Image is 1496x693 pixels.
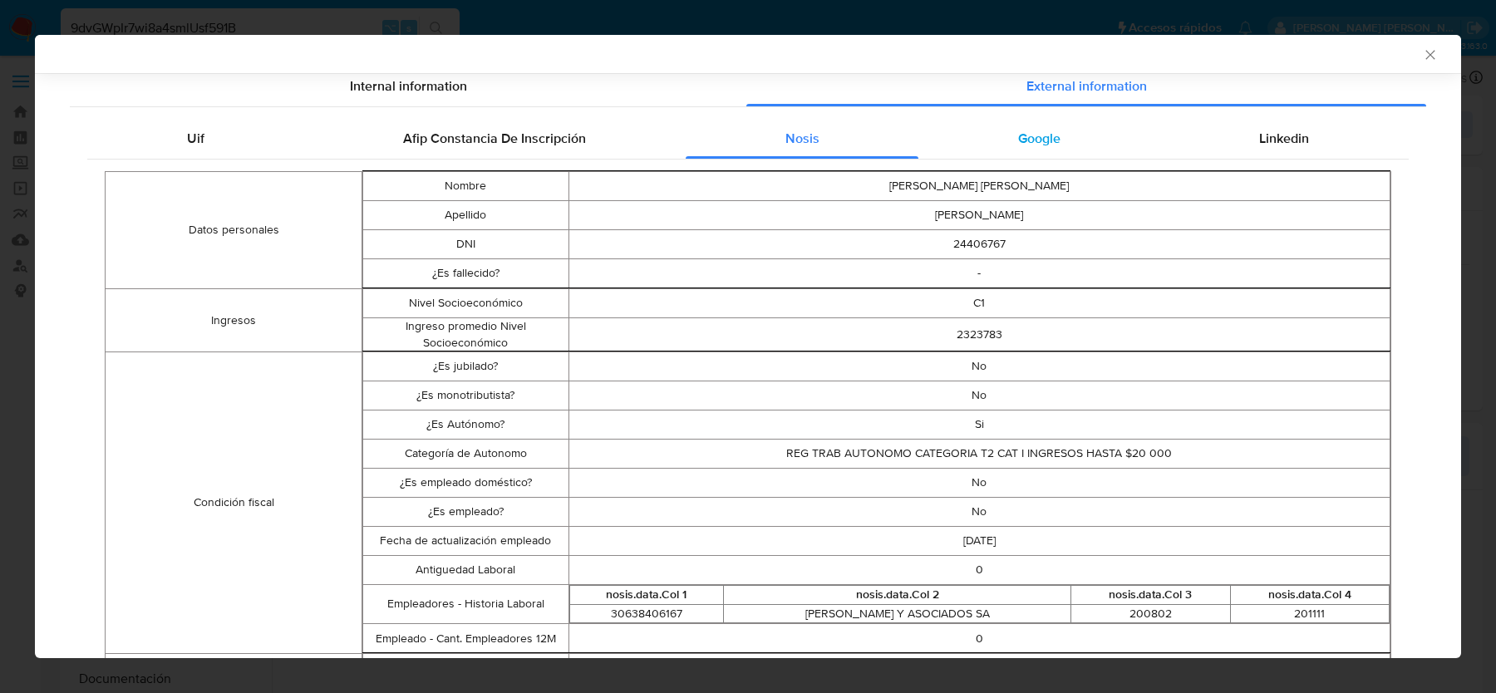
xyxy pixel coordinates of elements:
[1422,47,1437,61] button: Cerrar ventana
[568,410,1390,440] td: Si
[724,604,1071,623] td: [PERSON_NAME] Y ASOCIADOS SA
[106,172,362,289] td: Datos personales
[363,469,568,498] td: ¿Es empleado doméstico?
[568,318,1390,351] td: 2323783
[106,352,362,654] td: Condición fiscal
[568,527,1390,556] td: [DATE]
[187,129,204,148] span: Uif
[569,604,724,623] td: 30638406167
[568,469,1390,498] td: No
[363,230,568,259] td: DNI
[1259,129,1309,148] span: Linkedin
[363,289,568,318] td: Nivel Socioeconómico
[363,172,568,201] td: Nombre
[363,352,568,381] td: ¿Es jubilado?
[403,129,586,148] span: Afip Constancia De Inscripción
[363,498,568,527] td: ¿Es empleado?
[568,172,1390,201] td: [PERSON_NAME] [PERSON_NAME]
[785,129,819,148] span: Nosis
[350,76,467,96] span: Internal information
[1230,586,1389,605] th: nosis.data.Col 4
[363,410,568,440] td: ¿Es Autónomo?
[363,318,568,351] td: Ingreso promedio Nivel Socioeconómico
[363,440,568,469] td: Categoría de Autonomo
[1071,586,1230,605] th: nosis.data.Col 3
[568,230,1390,259] td: 24406767
[1018,129,1060,148] span: Google
[569,586,724,605] th: nosis.data.Col 1
[568,440,1390,469] td: REG TRAB AUTONOMO CATEGORIA T2 CAT I INGRESOS HASTA $20 000
[363,556,568,585] td: Antiguedad Laboral
[1230,604,1389,623] td: 201111
[363,624,568,653] td: Empleado - Cant. Empleadores 12M
[568,259,1390,288] td: -
[568,624,1390,653] td: 0
[363,201,568,230] td: Apellido
[106,289,362,352] td: Ingresos
[568,352,1390,381] td: No
[568,201,1390,230] td: [PERSON_NAME]
[363,259,568,288] td: ¿Es fallecido?
[568,498,1390,527] td: No
[1071,604,1230,623] td: 200802
[35,35,1461,658] div: closure-recommendation-modal
[87,119,1409,159] div: Detailed external info
[724,586,1071,605] th: nosis.data.Col 2
[363,654,568,683] td: Empleado - Detalle de Aportes 12M
[568,556,1390,585] td: 0
[1026,76,1147,96] span: External information
[363,585,568,624] td: Empleadores - Historia Laboral
[568,381,1390,410] td: No
[363,527,568,556] td: Fecha de actualización empleado
[363,381,568,410] td: ¿Es monotributista?
[568,289,1390,318] td: C1
[70,66,1426,106] div: Detailed info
